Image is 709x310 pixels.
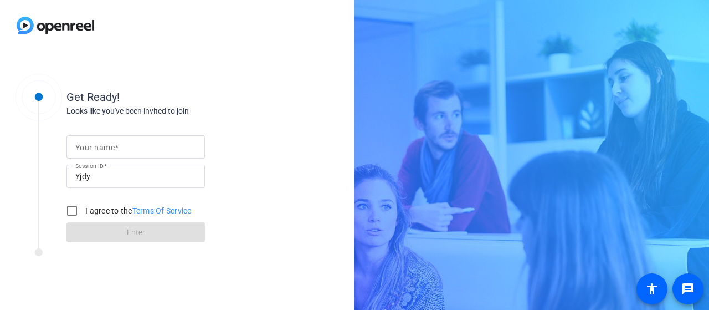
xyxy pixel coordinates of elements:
[681,282,695,296] mat-icon: message
[645,282,659,296] mat-icon: accessibility
[75,143,115,152] mat-label: Your name
[66,89,288,105] div: Get Ready!
[132,206,192,215] a: Terms Of Service
[66,105,288,117] div: Looks like you've been invited to join
[83,205,192,216] label: I agree to the
[75,162,104,169] mat-label: Session ID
